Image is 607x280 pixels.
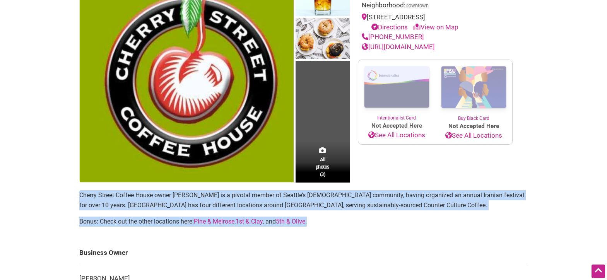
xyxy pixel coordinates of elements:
[371,23,408,31] a: Directions
[413,23,458,31] a: View on Map
[362,43,435,51] a: [URL][DOMAIN_NAME]
[316,156,330,178] span: All photos (3)
[236,218,263,225] a: 1st & Clay
[79,217,528,227] p: Bonus: Check out the other locations here: , , and .
[358,60,435,121] a: Intentionalist Card
[435,60,512,115] img: Buy Black Card
[296,18,350,61] img: Cherry Street Coffee House
[276,218,305,225] a: 5th & Olive
[358,121,435,130] span: Not Accepted Here
[435,122,512,131] span: Not Accepted Here
[194,218,234,225] a: Pine & Melrose
[405,3,429,9] span: Downtown
[435,131,512,141] a: See All Locations
[435,60,512,122] a: Buy Black Card
[362,12,509,32] div: [STREET_ADDRESS]
[592,265,605,278] div: Scroll Back to Top
[79,190,528,210] p: Cherry Street Coffee House owner [PERSON_NAME] is a pivotal member of Seattle’s [DEMOGRAPHIC_DATA...
[362,33,424,41] a: [PHONE_NUMBER]
[79,240,528,266] td: Business Owner
[362,0,509,12] div: Neighborhood:
[358,130,435,140] a: See All Locations
[358,60,435,114] img: Intentionalist Card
